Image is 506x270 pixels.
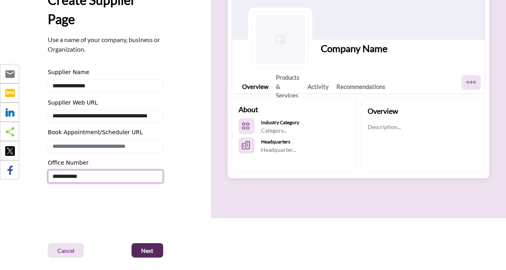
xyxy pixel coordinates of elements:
[261,146,296,154] p: Headquarter...
[48,35,163,54] p: Use a name of your company, business or Organization.
[132,243,163,258] button: Next
[48,110,163,123] input: Enter Supplier Web URL
[336,82,385,91] a: Recommendations
[48,99,98,107] label: Supplier Web URL
[48,159,89,167] label: Office Number
[48,170,163,183] input: Enter Office Number Include country code e.g. +1.987.654.3210
[261,127,299,135] p: Category...
[48,68,89,77] label: Supplier Name
[48,243,84,258] button: Cancel
[308,82,329,91] a: Activity
[261,119,299,125] b: Industry Category
[261,139,290,145] b: Headquarters
[242,82,268,91] a: Overview
[239,118,255,134] button: Categories List
[321,41,388,56] h1: Company Name
[48,79,163,93] input: Enter Supplier Name
[48,128,143,137] label: Book Appointment/Scheduler URL
[368,123,401,131] p: Description...
[461,75,481,90] button: More Options
[239,137,255,153] button: HeadQuarters
[368,106,398,117] h2: Overview
[252,12,308,68] img: Logo
[239,104,258,115] h2: About
[48,139,163,153] input: Enter Book Appointment/Scheduler URL
[276,73,300,100] a: Products & Services
[57,247,75,255] span: Cancel
[141,247,153,255] span: Next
